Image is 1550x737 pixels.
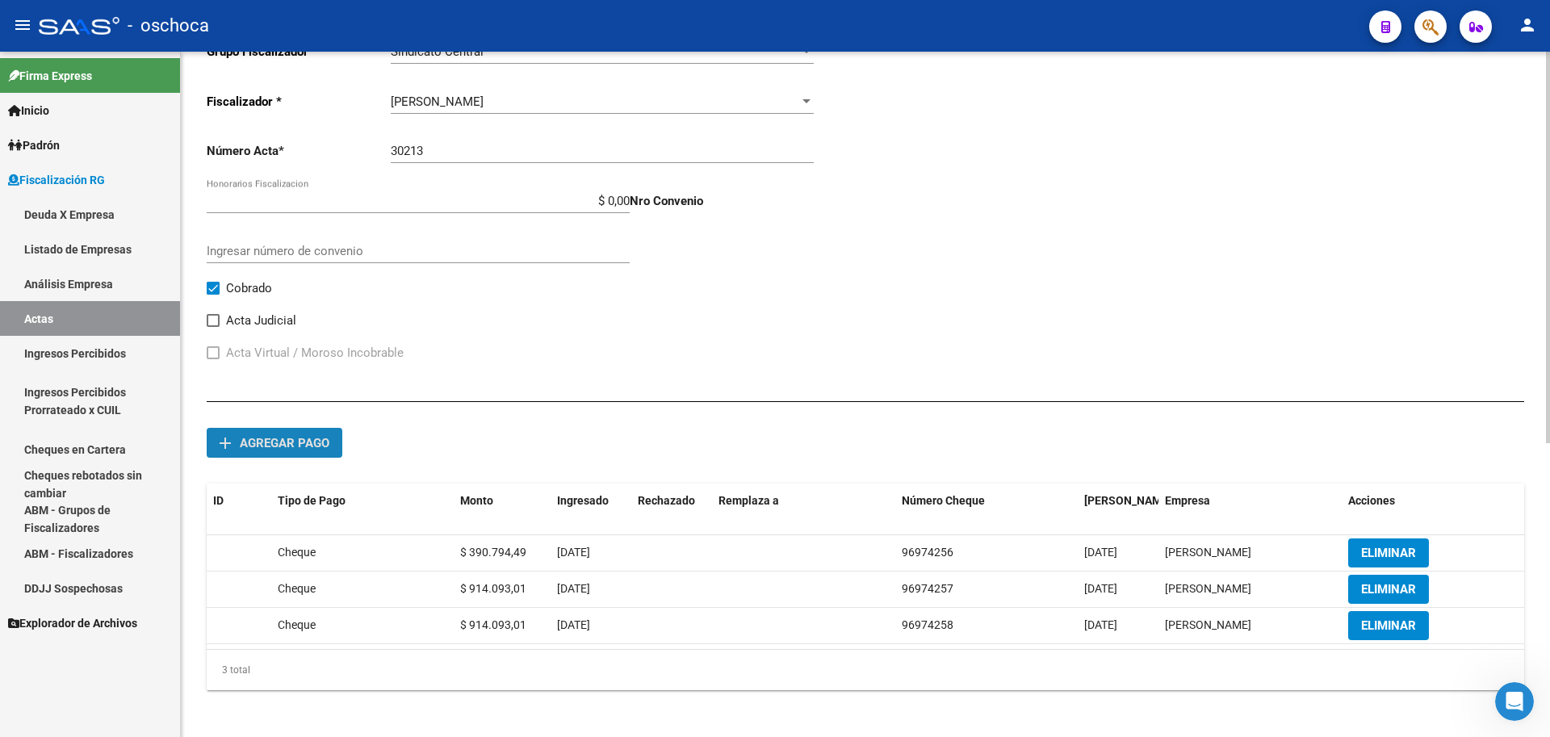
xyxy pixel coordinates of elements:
[712,484,894,537] datatable-header-cell: Remplaza a
[278,494,346,507] span: Tipo de Pago
[1361,618,1416,633] span: ELIMINAR
[207,142,391,160] p: Número Acta
[13,15,32,35] mat-icon: menu
[1518,15,1537,35] mat-icon: person
[1348,538,1429,567] button: ELIMINAR
[460,546,526,559] span: $ 390.794,49
[557,494,609,507] span: Ingresado
[216,433,235,453] mat-icon: add
[902,546,953,559] span: 96974256
[1348,494,1395,507] span: Acciones
[391,94,484,109] span: [PERSON_NAME]
[207,484,271,537] datatable-header-cell: ID
[1342,484,1524,537] datatable-header-cell: Acciones
[1361,582,1416,597] span: ELIMINAR
[207,650,1524,690] div: 3 total
[902,582,953,595] span: 96974257
[1084,618,1117,631] span: [DATE]
[8,614,137,632] span: Explorador de Archivos
[8,102,49,119] span: Inicio
[226,343,404,362] span: Acta Virtual / Moroso Incobrable
[1084,494,1171,507] span: [PERSON_NAME]
[1165,546,1251,559] span: PONCE HUGO ESTEBAN
[128,8,209,44] span: - oschoca
[226,278,272,298] span: Cobrado
[1495,682,1534,721] iframe: Intercom live chat
[460,618,526,631] span: $ 914.093,01
[895,484,1078,537] datatable-header-cell: Número Cheque
[1348,575,1429,604] button: ELIMINAR
[630,192,814,210] p: Nro Convenio
[1348,611,1429,640] button: ELIMINAR
[718,494,779,507] span: Remplaza a
[1165,582,1251,595] span: PONCE HUGO ESTEBAN
[460,494,493,507] span: Monto
[638,494,695,507] span: Rechazado
[1361,546,1416,560] span: ELIMINAR
[631,484,712,537] datatable-header-cell: Rechazado
[207,93,391,111] p: Fiscalizador *
[8,171,105,189] span: Fiscalización RG
[902,494,985,507] span: Número Cheque
[1078,484,1158,537] datatable-header-cell: Fecha Valor
[1084,546,1117,559] span: [DATE]
[902,618,953,631] span: 96974258
[8,136,60,154] span: Padrón
[1165,618,1251,631] span: PONCE HUGO ESTEBAN
[1084,582,1117,595] span: [DATE]
[1165,494,1210,507] span: Empresa
[207,428,342,458] button: Agregar pago
[240,436,329,450] span: Agregar pago
[271,484,454,537] datatable-header-cell: Tipo de Pago
[8,67,92,85] span: Firma Express
[226,311,296,330] span: Acta Judicial
[278,618,316,631] span: Cheque
[557,546,590,559] span: [DATE]
[557,618,590,631] span: [DATE]
[460,582,526,595] span: $ 914.093,01
[213,494,224,507] span: ID
[278,582,316,595] span: Cheque
[278,546,316,559] span: Cheque
[557,582,590,595] span: [DATE]
[454,484,551,537] datatable-header-cell: Monto
[1158,484,1341,537] datatable-header-cell: Empresa
[551,484,631,537] datatable-header-cell: Ingresado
